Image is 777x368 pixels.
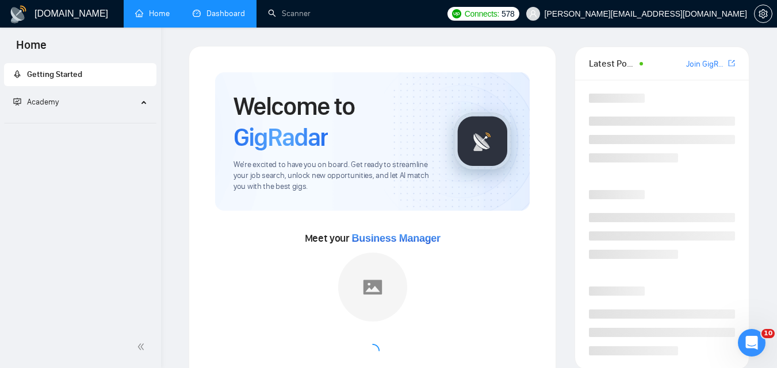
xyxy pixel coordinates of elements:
[268,9,311,18] a: searchScanner
[234,91,435,153] h1: Welcome to
[728,58,735,69] a: export
[754,5,772,23] button: setting
[137,341,148,352] span: double-left
[465,7,499,20] span: Connects:
[338,253,407,321] img: placeholder.png
[7,37,56,61] span: Home
[193,9,245,18] a: dashboardDashboard
[686,58,726,71] a: Join GigRadar Slack Community
[305,232,441,245] span: Meet your
[529,10,537,18] span: user
[13,70,21,78] span: rocket
[4,63,156,86] li: Getting Started
[135,9,170,18] a: homeHome
[13,97,59,107] span: Academy
[4,118,156,126] li: Academy Homepage
[454,113,511,170] img: gigradar-logo.png
[9,5,28,24] img: logo
[27,69,82,79] span: Getting Started
[502,7,514,20] span: 578
[761,329,775,338] span: 10
[352,233,441,244] span: Business Manager
[738,329,765,357] iframe: Intercom live chat
[754,9,772,18] a: setting
[27,97,59,107] span: Academy
[234,160,435,192] span: We're excited to have you on board. Get ready to streamline your job search, unlock new opportuni...
[234,122,328,153] span: GigRadar
[728,59,735,68] span: export
[755,9,772,18] span: setting
[589,56,636,71] span: Latest Posts from the GigRadar Community
[452,9,461,18] img: upwork-logo.png
[13,98,21,106] span: fund-projection-screen
[363,342,382,361] span: loading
